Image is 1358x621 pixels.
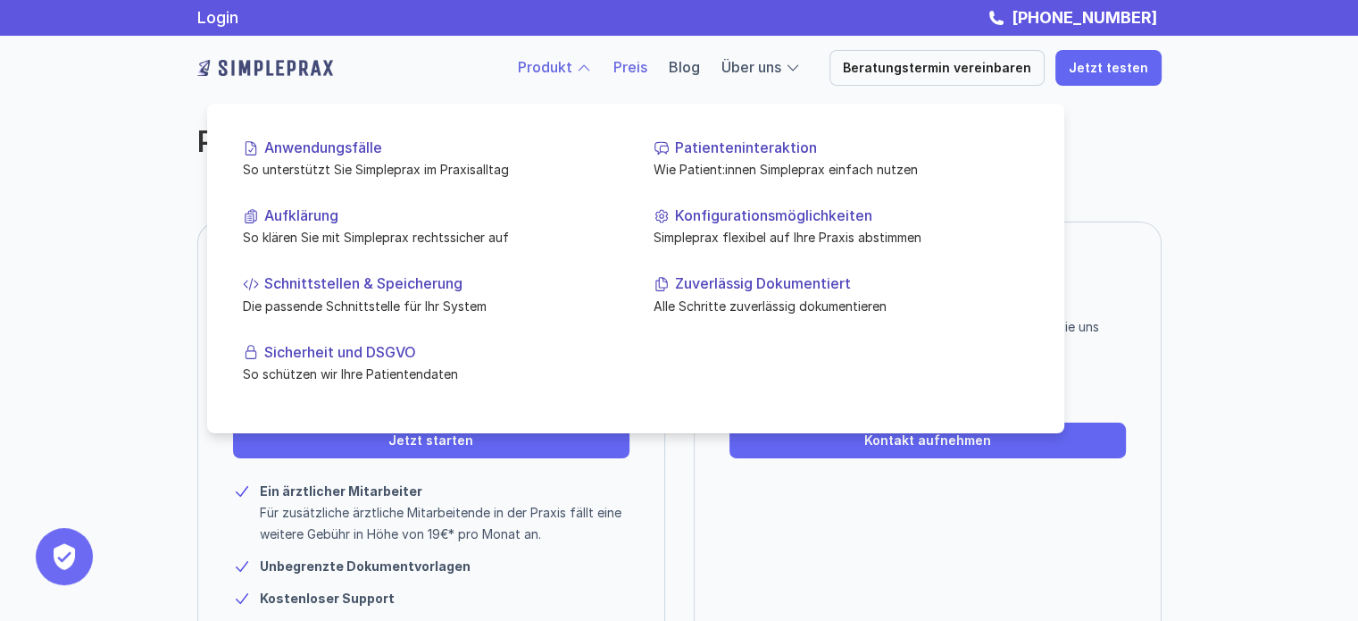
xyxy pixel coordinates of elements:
a: Beratungstermin vereinbaren [829,50,1045,86]
strong: Kostenloser Support [260,591,395,606]
p: So unterstützt Sie Simpleprax im Praxisalltag [243,160,618,179]
strong: [PHONE_NUMBER] [1012,8,1157,27]
a: Blog [669,58,700,76]
a: Produkt [518,58,572,76]
a: AufklärungSo klären Sie mit Simpleprax rechtssicher auf [229,193,632,261]
p: Jetzt testen [1069,61,1148,76]
p: Anwendungsfälle [264,139,618,156]
p: Simpleprax flexibel auf Ihre Praxis abstimmen [654,228,1029,247]
p: Sicherheit und DSGVO [264,343,618,360]
a: Login [197,8,238,27]
a: Zuverlässig DokumentiertAlle Schritte zuverlässig dokumentieren [639,261,1043,329]
a: PatienteninteraktionWie Patient:innen Simpleprax einfach nutzen [639,125,1043,193]
p: Kontakt aufnehmen [864,433,991,449]
p: So schützen wir Ihre Patientendaten [243,365,618,383]
a: Jetzt testen [1055,50,1162,86]
a: Preis [613,58,647,76]
p: Patienteninteraktion [675,139,1029,156]
p: Die passende Schnittstelle für Ihr System [243,296,618,315]
p: So klären Sie mit Simpleprax rechtssicher auf [243,228,618,247]
p: Alle Schritte zuverlässig dokumentieren [654,296,1029,315]
p: Jetzt starten [388,433,473,449]
a: Sicherheit und DSGVOSo schützen wir Ihre Patientendaten [229,329,632,397]
a: Schnittstellen & SpeicherungDie passende Schnittstelle für Ihr System [229,261,632,329]
a: Kontakt aufnehmen [729,423,1126,458]
p: Schnittstellen & Speicherung [264,275,618,292]
a: KonfigurationsmöglichkeitenSimpleprax flexibel auf Ihre Praxis abstimmen [639,193,1043,261]
a: Jetzt starten [233,423,629,458]
p: Aufklärung [264,207,618,224]
a: [PHONE_NUMBER] [1007,8,1162,27]
a: AnwendungsfälleSo unterstützt Sie Simpleprax im Praxisalltag [229,125,632,193]
p: Zuverlässig Dokumentiert [675,275,1029,292]
p: Konfigurationsmöglichkeiten [675,207,1029,224]
p: Wie Patient:innen Simpleprax einfach nutzen [654,160,1029,179]
p: Beratungstermin vereinbaren [843,61,1031,76]
h2: Preis [197,125,867,159]
p: Für zusätzliche ärztliche Mitarbeitende in der Praxis fällt eine weitere Gebühr in Höhe von 19€* ... [260,502,629,545]
strong: Unbegrenzte Dokumentvorlagen [260,558,471,574]
a: Über uns [721,58,781,76]
strong: Ein ärztlicher Mitarbeiter [260,483,422,499]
